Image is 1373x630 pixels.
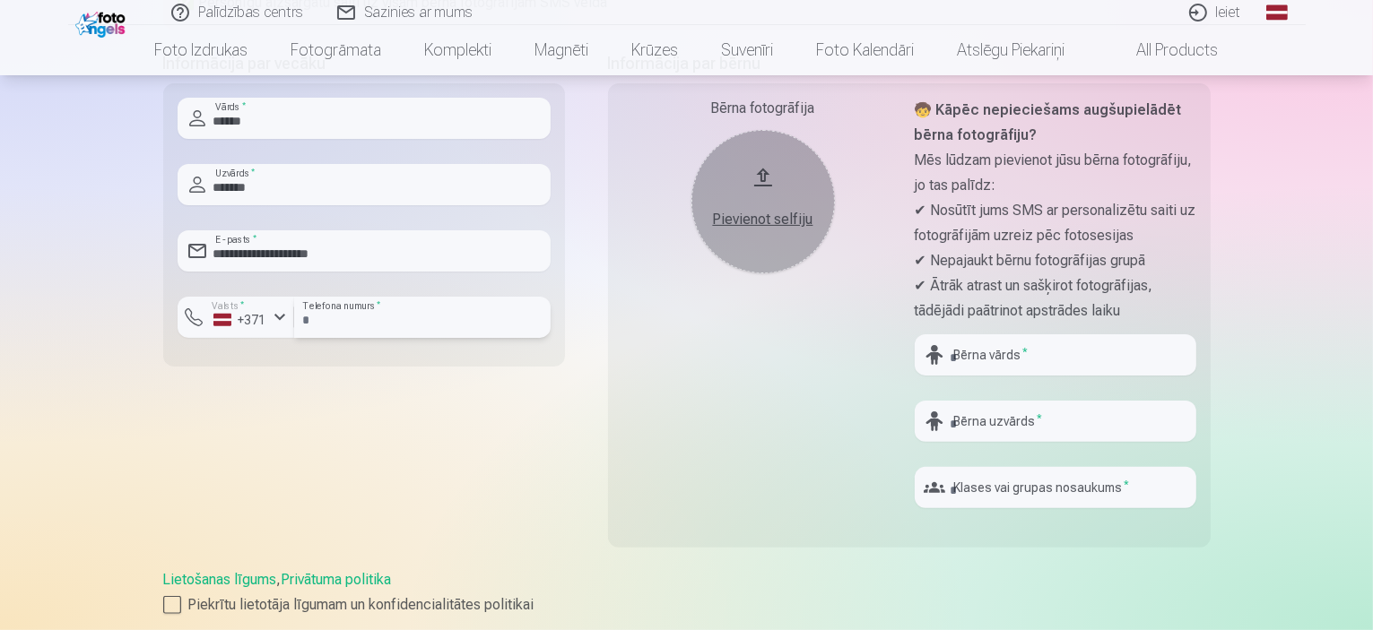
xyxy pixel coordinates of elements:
[915,273,1196,324] p: ✔ Ātrāk atrast un sašķirot fotogrāfijas, tādējādi paātrinot apstrādes laiku
[163,569,1211,616] div: ,
[206,299,250,313] label: Valsts
[178,297,294,338] button: Valsts*+371
[691,130,835,273] button: Pievienot selfiju
[270,25,404,75] a: Fotogrāmata
[75,7,130,38] img: /fa1
[404,25,514,75] a: Komplekti
[709,209,817,230] div: Pievienot selfiju
[915,101,1182,143] strong: 🧒 Kāpēc nepieciešams augšupielādēt bērna fotogrāfiju?
[936,25,1087,75] a: Atslēgu piekariņi
[514,25,611,75] a: Magnēti
[700,25,795,75] a: Suvenīri
[622,98,904,119] div: Bērna fotogrāfija
[611,25,700,75] a: Krūzes
[282,571,392,588] a: Privātuma politika
[163,571,277,588] a: Lietošanas līgums
[915,198,1196,248] p: ✔ Nosūtīt jums SMS ar personalizētu saiti uz fotogrāfijām uzreiz pēc fotosesijas
[795,25,936,75] a: Foto kalendāri
[1087,25,1240,75] a: All products
[213,311,267,329] div: +371
[915,248,1196,273] p: ✔ Nepajaukt bērnu fotogrāfijas grupā
[915,148,1196,198] p: Mēs lūdzam pievienot jūsu bērna fotogrāfiju, jo tas palīdz:
[134,25,270,75] a: Foto izdrukas
[163,594,1211,616] label: Piekrītu lietotāja līgumam un konfidencialitātes politikai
